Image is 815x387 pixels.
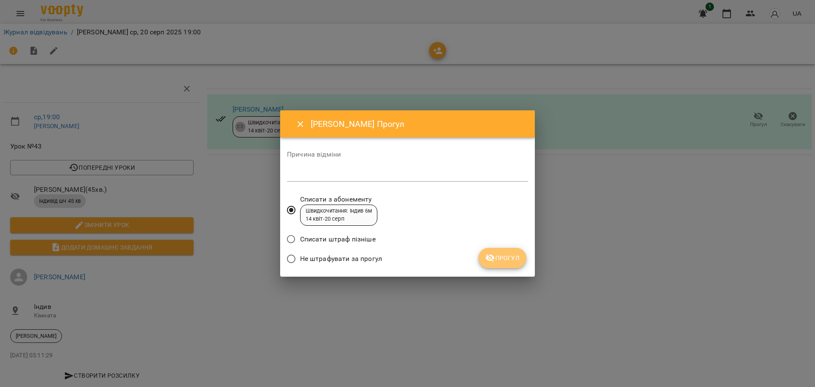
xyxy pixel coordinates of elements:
h6: [PERSON_NAME] Прогул [311,118,525,131]
label: Причина відміни [287,151,528,158]
span: Не штрафувати за прогул [300,254,382,264]
span: Списати з абонементу [300,194,377,205]
button: Прогул [478,248,526,268]
div: Швидкочитання: Індив 6м 14 квіт - 20 серп [306,207,372,223]
button: Close [290,114,311,135]
span: Списати штраф пізніше [300,234,376,244]
span: Прогул [485,253,520,263]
